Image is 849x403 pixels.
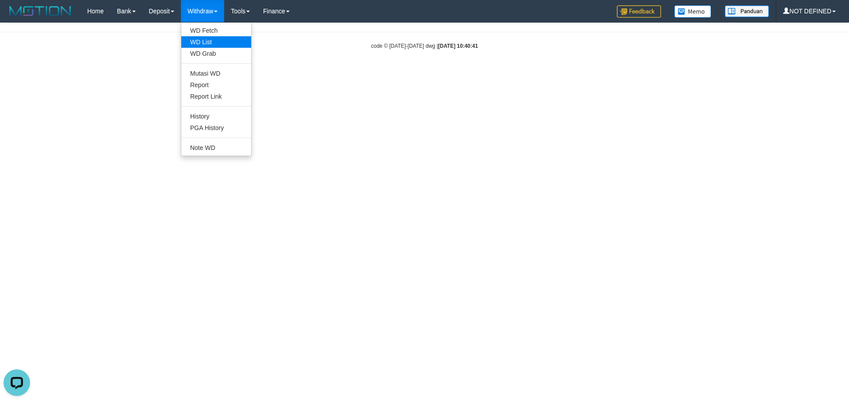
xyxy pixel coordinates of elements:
img: MOTION_logo.png [7,4,74,18]
img: panduan.png [725,5,769,17]
a: WD List [181,36,251,48]
strong: [DATE] 10:40:41 [438,43,478,49]
a: Note WD [181,142,251,154]
a: History [181,111,251,122]
a: PGA History [181,122,251,134]
a: WD Fetch [181,25,251,36]
a: Mutasi WD [181,68,251,79]
button: Open LiveChat chat widget [4,4,30,30]
a: Report Link [181,91,251,102]
small: code © [DATE]-[DATE] dwg | [371,43,478,49]
a: WD Grab [181,48,251,59]
img: Feedback.jpg [617,5,661,18]
a: Report [181,79,251,91]
img: Button%20Memo.svg [674,5,711,18]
